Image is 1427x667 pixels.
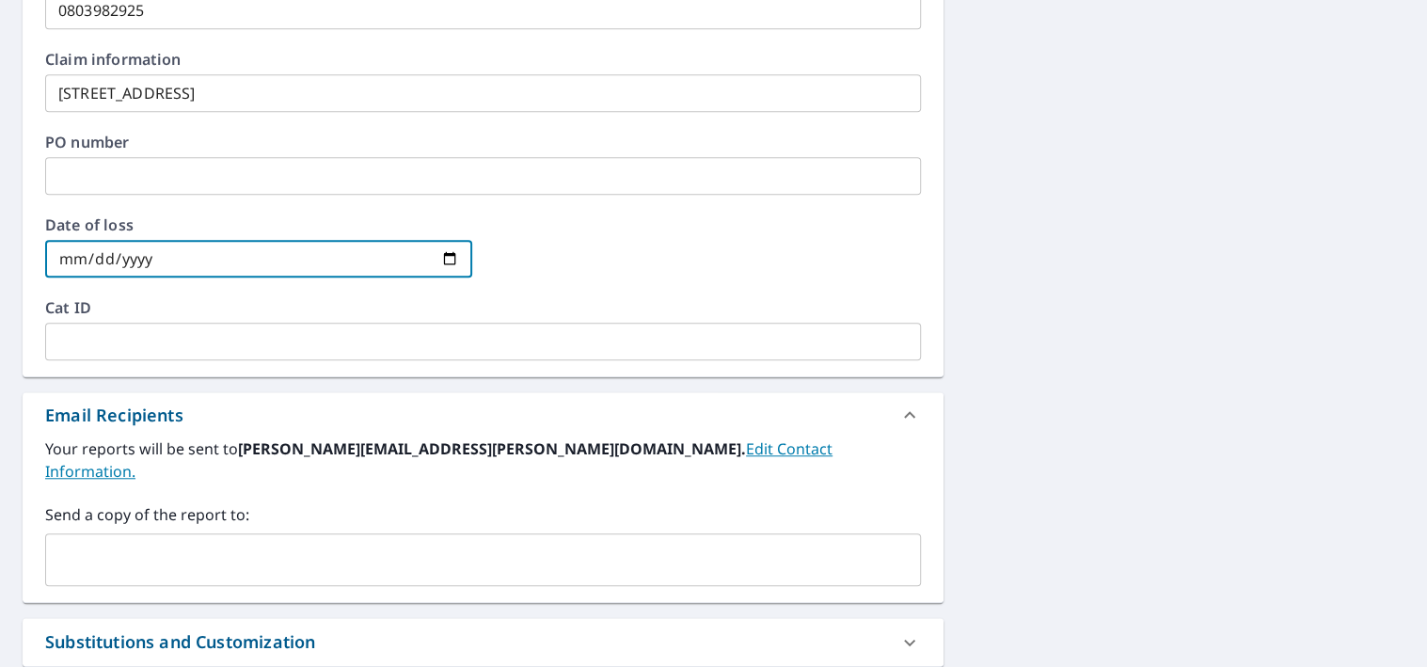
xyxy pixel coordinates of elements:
[45,135,921,150] label: PO number
[45,217,472,232] label: Date of loss
[45,629,315,655] div: Substitutions and Customization
[45,52,921,67] label: Claim information
[45,300,921,315] label: Cat ID
[45,503,921,526] label: Send a copy of the report to:
[45,437,921,483] label: Your reports will be sent to
[23,392,943,437] div: Email Recipients
[238,438,746,459] b: [PERSON_NAME][EMAIL_ADDRESS][PERSON_NAME][DOMAIN_NAME].
[45,403,183,428] div: Email Recipients
[23,618,943,666] div: Substitutions and Customization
